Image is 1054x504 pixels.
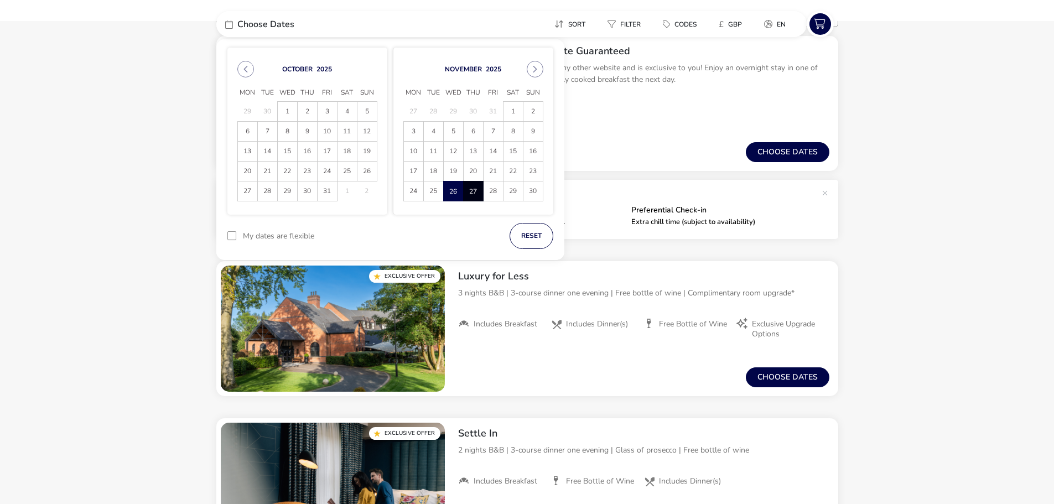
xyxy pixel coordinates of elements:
[599,16,654,32] naf-pibe-menu-bar-item: Filter
[278,162,297,181] span: 22
[318,102,337,121] span: 3
[659,476,721,486] span: Includes Dinner(s)
[503,162,523,181] span: 22
[337,85,357,101] span: Sat
[503,122,523,141] span: 8
[243,232,314,240] label: My dates are flexible
[237,142,257,162] td: 13
[458,62,829,85] p: This offer is not available on any other website and is exclusive to you! Enjoy an overnight stay...
[463,102,483,122] td: 30
[369,270,440,283] div: Exclusive Offer
[510,223,553,249] button: reset
[443,162,463,181] td: 19
[458,270,829,283] h2: Luxury for Less
[337,162,357,181] td: 25
[503,102,523,121] span: 1
[746,142,829,162] button: Choose dates
[403,85,423,101] span: Mon
[449,418,838,496] div: Settle In2 nights B&B | 3-course dinner one evening | Glass of prosecco | Free bottle of wineIncl...
[631,206,807,214] p: Preferential Check-in
[483,181,503,201] td: 28
[464,162,483,181] span: 20
[357,181,377,201] td: 2
[404,181,423,201] span: 24
[710,16,755,32] naf-pibe-menu-bar-item: £GBP
[474,476,537,486] span: Includes Breakfast
[566,476,634,486] span: Free Bottle of Wine
[277,102,297,122] td: 1
[297,142,317,162] td: 16
[423,85,443,101] span: Tue
[483,142,503,162] td: 14
[298,102,317,121] span: 2
[297,122,317,142] td: 9
[423,102,443,122] td: 28
[338,162,357,181] span: 25
[298,142,317,161] span: 16
[503,102,523,122] td: 1
[523,122,543,141] span: 9
[523,142,543,162] td: 16
[523,181,543,201] td: 30
[674,20,697,29] span: Codes
[777,20,786,29] span: en
[423,142,443,162] td: 11
[237,181,257,201] td: 27
[443,85,463,101] span: Wed
[317,142,337,162] td: 17
[338,142,357,161] span: 18
[257,102,277,122] td: 30
[238,122,257,141] span: 6
[443,142,463,162] td: 12
[237,162,257,181] td: 20
[403,162,423,181] td: 17
[523,102,543,121] span: 2
[503,122,523,142] td: 8
[237,122,257,142] td: 6
[546,16,594,32] button: Sort
[474,319,537,329] span: Includes Breakfast
[318,122,337,141] span: 10
[317,122,337,142] td: 10
[463,142,483,162] td: 13
[443,102,463,122] td: 29
[423,122,443,142] td: 4
[277,142,297,162] td: 15
[486,65,501,74] button: Choose Year
[403,122,423,142] td: 3
[483,122,503,142] td: 7
[297,162,317,181] td: 23
[357,142,377,162] td: 19
[458,444,829,456] p: 2 nights B&B | 3-course dinner one evening | Glass of prosecco | Free bottle of wine
[463,181,483,201] td: 27
[444,162,463,181] span: 19
[357,102,377,121] span: 5
[237,20,294,29] span: Choose Dates
[463,85,483,101] span: Thu
[403,102,423,122] td: 27
[258,122,277,141] span: 7
[357,162,377,181] span: 26
[523,162,543,181] td: 23
[464,122,483,141] span: 6
[357,85,377,101] span: Sun
[237,85,257,101] span: Mon
[503,85,523,101] span: Sat
[620,20,641,29] span: Filter
[297,102,317,122] td: 2
[357,122,377,141] span: 12
[404,122,423,141] span: 3
[257,162,277,181] td: 21
[463,162,483,181] td: 20
[755,16,795,32] button: en
[631,219,807,226] p: Extra chill time (subject to availability)
[404,162,423,181] span: 17
[277,85,297,101] span: Wed
[755,16,799,32] naf-pibe-menu-bar-item: en
[278,122,297,141] span: 8
[237,61,254,77] button: Previous Month
[369,427,440,440] div: Exclusive Offer
[424,122,443,141] span: 4
[728,20,742,29] span: GBP
[337,181,357,201] td: 1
